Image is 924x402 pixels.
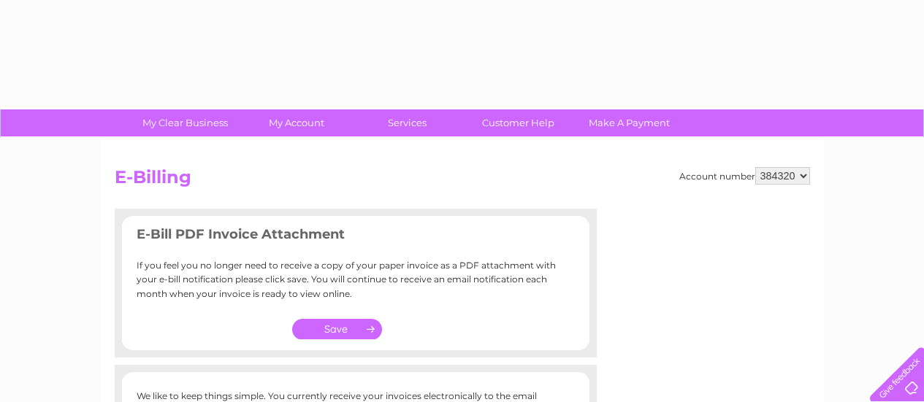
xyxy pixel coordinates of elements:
a: Make A Payment [569,109,690,136]
h3: E-Bill PDF Invoice Attachment [137,224,575,250]
a: Services [347,109,467,136]
a: My Clear Business [125,109,245,136]
p: If you feel you no longer need to receive a copy of your paper invoice as a PDF attachment with y... [137,258,575,301]
div: Account number [679,167,810,185]
h2: E-Billing [115,167,810,195]
a: Customer Help [458,109,579,136]
a: My Account [236,109,356,136]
